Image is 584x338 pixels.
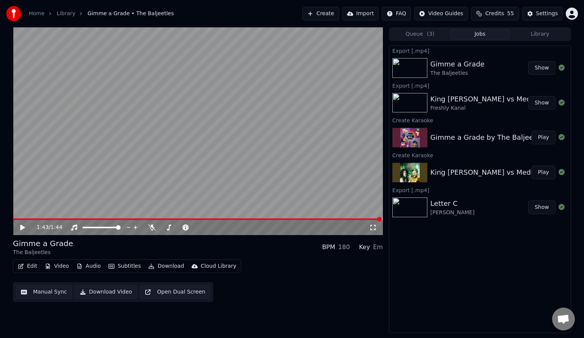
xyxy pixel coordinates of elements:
button: Settings [522,7,563,21]
a: Home [29,10,44,17]
span: Gimme a Grade • The Baljeetles [87,10,174,17]
button: Show [528,96,555,110]
button: Manual Sync [16,285,72,299]
button: Video Guides [414,7,468,21]
button: Create [302,7,339,21]
div: Settings [536,10,558,17]
button: Show [528,61,555,75]
span: ( 3 ) [427,30,435,38]
div: Gimme a Grade [430,59,484,69]
div: Cloud Library [201,262,236,270]
div: Gimme a Grade by The Baljeetles [430,132,546,143]
span: 1:44 [51,224,62,231]
button: Credits55 [471,7,519,21]
div: The Baljeetles [430,69,484,77]
img: youka [6,6,21,21]
div: BPM [322,243,335,252]
span: 55 [507,10,514,17]
a: Library [57,10,75,17]
button: Jobs [450,29,510,40]
button: Download [145,261,187,272]
button: Import [342,7,379,21]
button: Play [532,131,555,144]
div: Open chat [552,308,575,330]
button: Audio [73,261,104,272]
div: Gimme a Grade [13,238,73,249]
div: / [37,224,55,231]
button: Subtitles [105,261,144,272]
div: Freshly Kanal [430,104,543,112]
div: Letter C [430,198,474,209]
div: [PERSON_NAME] [430,209,474,216]
div: 180 [338,243,350,252]
button: Edit [15,261,40,272]
button: Video [42,261,72,272]
div: Em [373,243,383,252]
div: Create Karaoke [389,150,571,160]
div: King [PERSON_NAME] vs Medusa [430,94,543,104]
div: Create Karaoke [389,115,571,125]
div: Export [.mp4] [389,185,571,194]
span: Credits [485,10,504,17]
div: Export [.mp4] [389,46,571,55]
div: The Baljeetles [13,249,73,256]
button: Open Dual Screen [140,285,210,299]
button: Queue [390,29,450,40]
button: Download Video [75,285,137,299]
span: 1:43 [37,224,49,231]
button: Library [510,29,570,40]
button: Play [532,166,555,179]
button: FAQ [382,7,411,21]
div: Export [.mp4] [389,81,571,90]
nav: breadcrumb [29,10,174,17]
div: Key [359,243,370,252]
button: Show [528,201,555,214]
